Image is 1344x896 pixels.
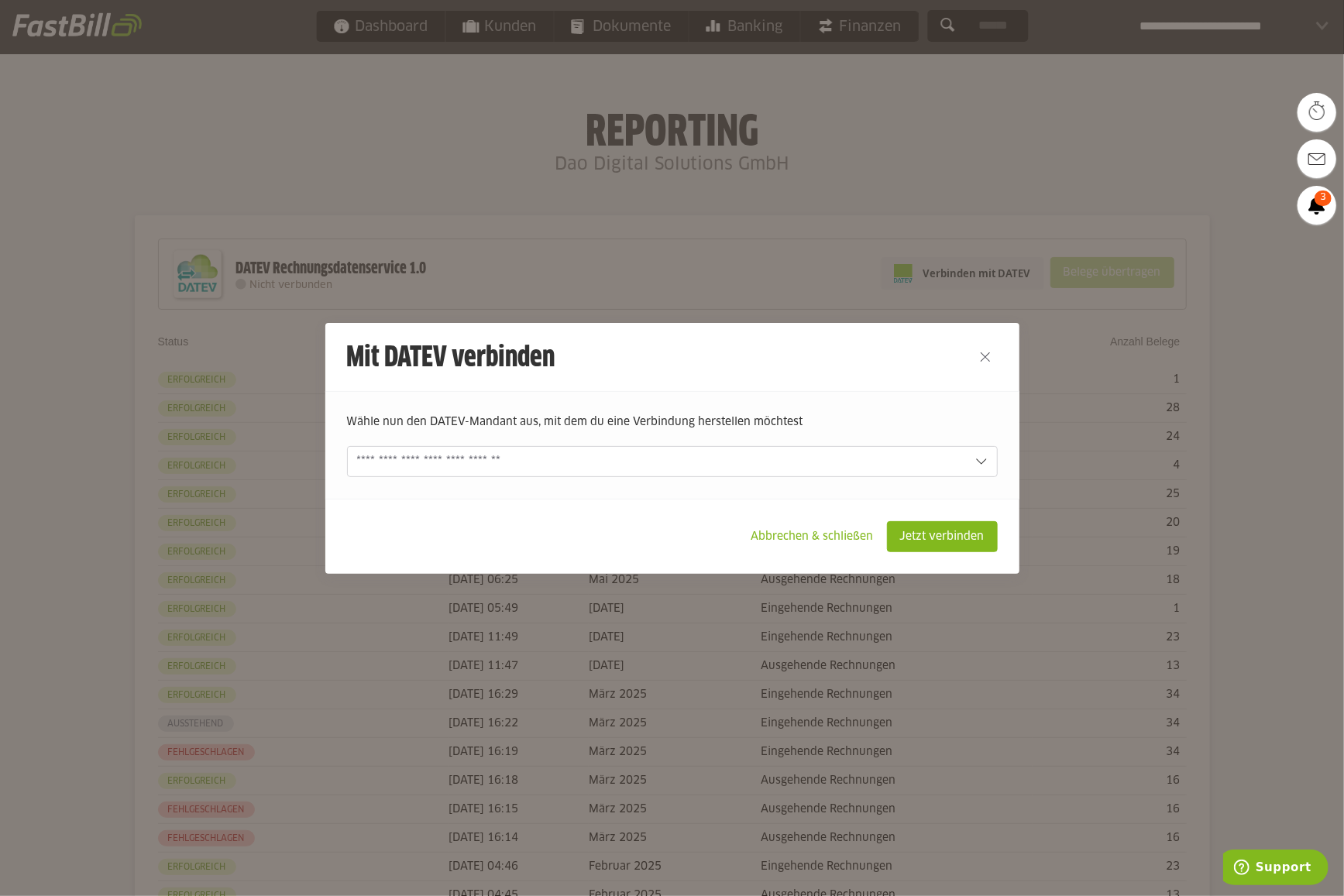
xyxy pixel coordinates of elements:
a: 3 [1298,186,1336,225]
sl-button: Jetzt verbinden [887,521,998,552]
p: Wähle nun den DATEV-Mandant aus, mit dem du eine Verbindung herstellen möchtest [347,414,998,431]
span: 3 [1315,191,1332,206]
sl-button: Abbrechen & schließen [738,521,887,552]
iframe: Opens a widget where you can find more information [1223,850,1329,888]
